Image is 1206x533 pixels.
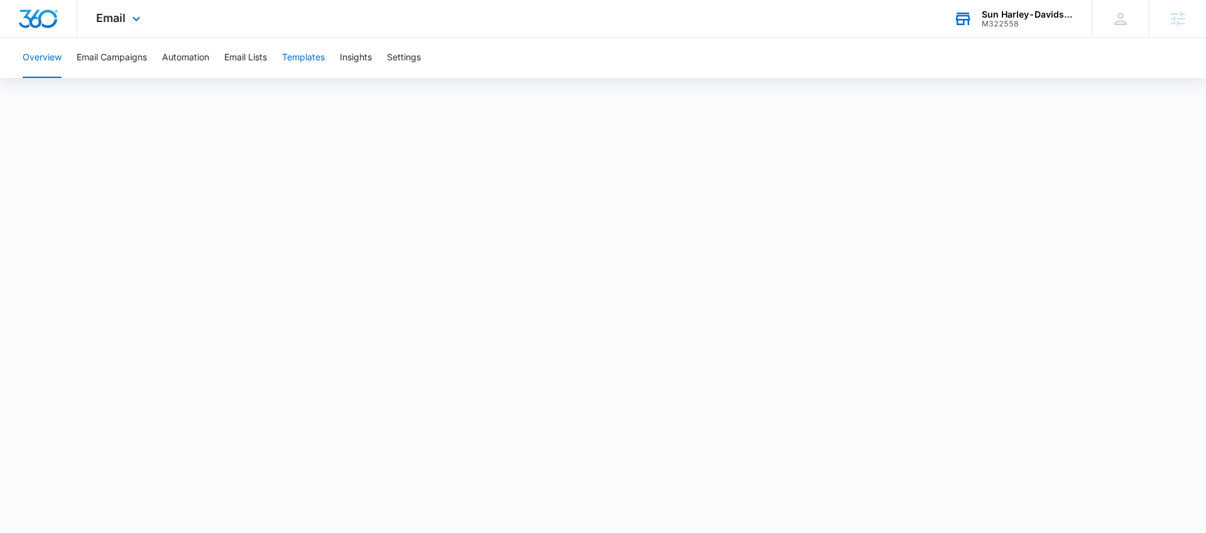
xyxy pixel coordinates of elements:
[224,38,267,78] button: Email Lists
[162,38,209,78] button: Automation
[340,38,372,78] button: Insights
[982,9,1073,19] div: account name
[96,11,126,25] span: Email
[23,38,62,78] button: Overview
[77,38,147,78] button: Email Campaigns
[282,38,325,78] button: Templates
[982,19,1073,28] div: account id
[387,38,421,78] button: Settings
